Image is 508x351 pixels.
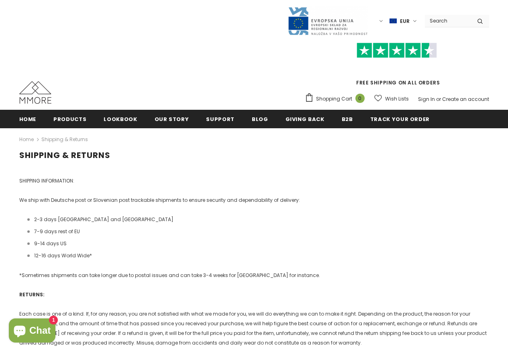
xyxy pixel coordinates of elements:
li: 12-16 days World Wide* [27,251,489,261]
a: Wish Lists [374,92,409,106]
a: B2B [342,110,353,128]
span: B2B [342,115,353,123]
p: We ship with Deutsche post or Slovenian post trackable shipments to ensure security and dependabi... [19,195,489,205]
span: FREE SHIPPING ON ALL ORDERS [305,46,489,86]
span: Shopping Cart [316,95,352,103]
a: Home [19,110,37,128]
a: Our Story [155,110,189,128]
li: 9-14 days US [27,239,489,248]
a: Create an account [442,96,489,103]
img: Trust Pilot Stars [357,43,437,58]
span: Giving back [286,115,324,123]
span: Track your order [370,115,430,123]
li: 7-9 days rest of EU [27,227,489,236]
span: 0 [355,94,365,103]
inbox-online-store-chat: Shopify online store chat [6,318,58,345]
span: EUR [400,17,410,25]
a: Giving back [286,110,324,128]
a: Lookbook [104,110,137,128]
a: support [206,110,235,128]
p: *Sometimes shipments can take longer due to postal issues and can take 3-4 weeks for [GEOGRAPHIC_... [19,271,489,280]
a: Blog [252,110,268,128]
span: support [206,115,235,123]
a: Products [53,110,86,128]
span: Shipping & Returns [19,150,110,161]
p: SHIPPING INFORMATION: [19,176,489,186]
span: or [436,96,441,103]
a: Home [19,135,34,144]
input: Search Site [425,15,471,27]
iframe: Customer reviews powered by Trustpilot [305,58,489,79]
strong: RETURNS: [19,291,45,298]
img: MMORE Cases [19,81,51,104]
span: Wish Lists [385,95,409,103]
span: Products [53,115,86,123]
span: Blog [252,115,268,123]
li: 2-3 days [GEOGRAPHIC_DATA] and [GEOGRAPHIC_DATA] [27,215,489,224]
span: Our Story [155,115,189,123]
a: Shopping Cart 0 [305,93,369,105]
p: Each case is one of a kind. If, for any reason, you are not satisfied with what we made for you, ... [19,309,489,348]
span: Lookbook [104,115,137,123]
img: Javni Razpis [288,6,368,36]
a: Track your order [370,110,430,128]
span: Home [19,115,37,123]
a: Sign In [418,96,435,103]
a: Javni Razpis [288,17,368,24]
span: Shipping & Returns [41,135,88,144]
